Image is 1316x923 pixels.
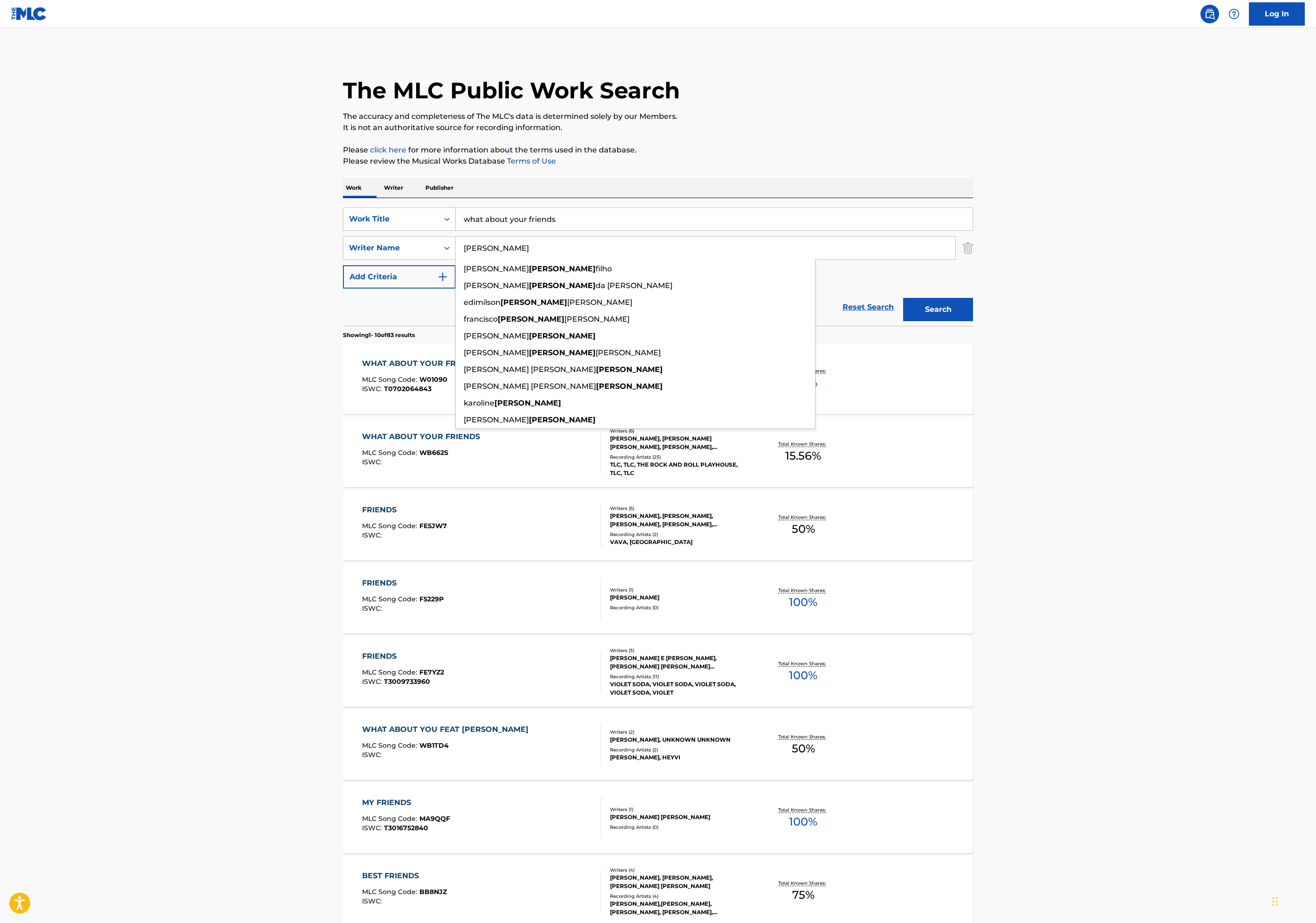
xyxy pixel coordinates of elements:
p: Total Known Shares: [778,806,828,813]
strong: [PERSON_NAME] [529,348,596,357]
div: Recording Artists ( 2 ) [610,531,751,538]
div: Work Title [349,214,433,225]
span: 50 % [792,740,815,757]
img: 9d2ae6d4665cec9f34b9.svg [437,271,448,282]
a: Public Search [1200,5,1219,23]
p: Total Known Shares: [778,880,828,887]
p: It is not an authoritative source for recording information. [343,122,973,133]
span: [PERSON_NAME] [464,415,529,424]
span: FE5JW7 [419,522,447,530]
span: [PERSON_NAME] [PERSON_NAME] [464,365,596,374]
span: MLC Song Code : [362,741,419,750]
div: BEST FRIENDS [362,870,447,882]
img: Delete Criterion [963,236,973,260]
span: ISWC : [362,458,384,466]
span: WB1TD4 [419,741,449,750]
p: Total Known Shares: [778,514,828,521]
div: WHAT ABOUT YOU FEAT [PERSON_NAME] [362,724,533,735]
span: [PERSON_NAME] [464,331,529,340]
span: T3009733960 [384,677,430,686]
span: MLC Song Code : [362,595,419,603]
span: T3016752840 [384,824,428,832]
span: [PERSON_NAME] [596,348,661,357]
strong: [PERSON_NAME] [596,365,663,374]
div: Recording Artists ( 25 ) [610,454,751,461]
div: [PERSON_NAME], [PERSON_NAME], [PERSON_NAME], [PERSON_NAME], [PERSON_NAME] [610,512,751,529]
strong: [PERSON_NAME] [498,315,564,324]
div: Writers ( 6 ) [610,427,751,434]
div: VAVA, [GEOGRAPHIC_DATA] [610,538,751,546]
div: FRIENDS [362,504,447,516]
img: search [1204,8,1215,20]
span: francisco [464,315,498,324]
strong: [PERSON_NAME] [596,382,663,391]
div: [PERSON_NAME], [PERSON_NAME], [PERSON_NAME] [PERSON_NAME] [610,874,751,890]
div: FRIENDS [362,651,444,662]
strong: [PERSON_NAME] [529,331,596,340]
a: MY FRIENDSMLC Song Code:MA9QQFISWC:T3016752840Writers (1)[PERSON_NAME] [PERSON_NAME]Recording Art... [343,783,973,853]
div: [PERSON_NAME], [PERSON_NAME] [PERSON_NAME], [PERSON_NAME], [PERSON_NAME], [PERSON_NAME] "[PERSON_... [610,434,751,451]
p: Writer [381,178,406,198]
strong: [PERSON_NAME] [529,264,596,273]
h1: The MLC Public Work Search [343,76,680,104]
span: ISWC : [362,385,384,393]
div: WHAT ABOUT YOUR FRIENDS [362,431,485,442]
a: click here [370,145,406,154]
div: Writers ( 4 ) [610,867,751,874]
span: MLC Song Code : [362,448,419,457]
strong: [PERSON_NAME] [529,281,596,290]
div: [PERSON_NAME], HEYVI [610,753,751,762]
span: T0702064843 [384,385,432,393]
div: WHAT ABOUT YOUR FRIENDS [362,358,485,369]
span: [PERSON_NAME] [564,315,630,324]
span: 75 % [792,887,815,903]
span: MA9QQF [419,814,450,823]
iframe: Chat Widget [1269,878,1316,923]
strong: [PERSON_NAME] [529,415,596,424]
span: FE7YZ2 [419,668,444,676]
span: [PERSON_NAME] [567,298,632,307]
a: WHAT ABOUT YOU FEAT [PERSON_NAME]MLC Song Code:WB1TD4ISWC:Writers (2)[PERSON_NAME], UNKNOWN UNKNO... [343,710,973,780]
span: ISWC : [362,531,384,539]
span: 15.56 % [785,448,821,464]
a: WHAT ABOUT YOUR FRIENDSMLC Song Code:WB662SISWC:Writers (6)[PERSON_NAME], [PERSON_NAME] [PERSON_N... [343,417,973,487]
span: [PERSON_NAME] [PERSON_NAME] [464,382,596,391]
strong: [PERSON_NAME] [500,298,567,307]
div: Writers ( 1 ) [610,806,751,813]
span: ISWC : [362,824,384,832]
div: Writers ( 5 ) [610,505,751,512]
span: 100 % [789,594,817,611]
p: Publisher [423,178,456,198]
a: FRIENDSMLC Song Code:FE5JW7ISWC:Writers (5)[PERSON_NAME], [PERSON_NAME], [PERSON_NAME], [PERSON_N... [343,490,973,560]
p: Total Known Shares: [778,587,828,594]
button: Add Criteria [343,265,456,289]
span: W01090 [419,375,447,384]
span: edimilson [464,298,500,307]
div: FRIENDS [362,578,444,589]
span: [PERSON_NAME] [464,264,529,273]
span: da [PERSON_NAME] [596,281,672,290]
p: Work [343,178,364,198]
p: Showing 1 - 10 of 83 results [343,331,415,339]
div: MY FRIENDS [362,797,450,808]
span: 100 % [789,813,817,830]
span: ISWC : [362,604,384,613]
div: Recording Artists ( 0 ) [610,824,751,831]
p: The accuracy and completeness of The MLC's data is determined solely by our Members. [343,111,973,122]
span: ISWC : [362,897,384,905]
a: Terms of Use [505,157,556,165]
form: Search Form [343,207,973,326]
p: Total Known Shares: [778,660,828,667]
a: Log In [1249,2,1305,26]
span: F5229P [419,595,444,603]
a: Reset Search [838,297,898,317]
div: Recording Artists ( 11 ) [610,673,751,680]
p: Please for more information about the terms used in the database. [343,145,973,156]
span: filho [596,264,612,273]
p: Please review the Musical Works Database [343,156,973,167]
p: Total Known Shares: [778,441,828,448]
img: MLC Logo [11,7,47,21]
div: Writers ( 3 ) [610,647,751,654]
div: VIOLET SODA, VIOLET SODA, VIOLET SODA, VIOLET SODA, VIOLET [610,680,751,697]
div: Writers ( 1 ) [610,586,751,593]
